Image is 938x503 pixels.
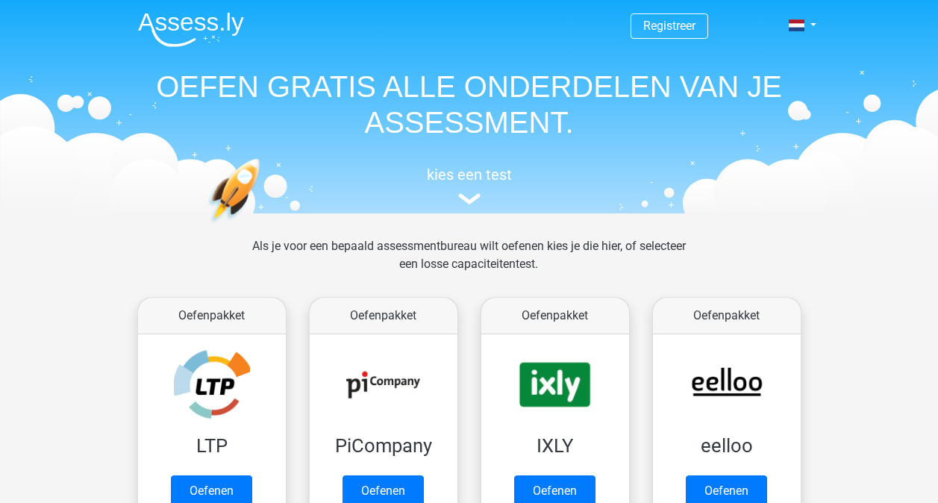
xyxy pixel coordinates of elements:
[126,166,813,205] a: kies een test
[240,237,698,291] div: Als je voor een bepaald assessmentbureau wilt oefenen kies je die hier, of selecteer een losse ca...
[643,19,695,33] a: Registreer
[126,69,813,140] h1: OEFEN GRATIS ALLE ONDERDELEN VAN JE ASSESSMENT.
[138,12,244,47] img: Assessly
[126,166,813,184] h5: kies een test
[208,158,318,293] img: oefenen
[458,193,481,204] img: assessment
